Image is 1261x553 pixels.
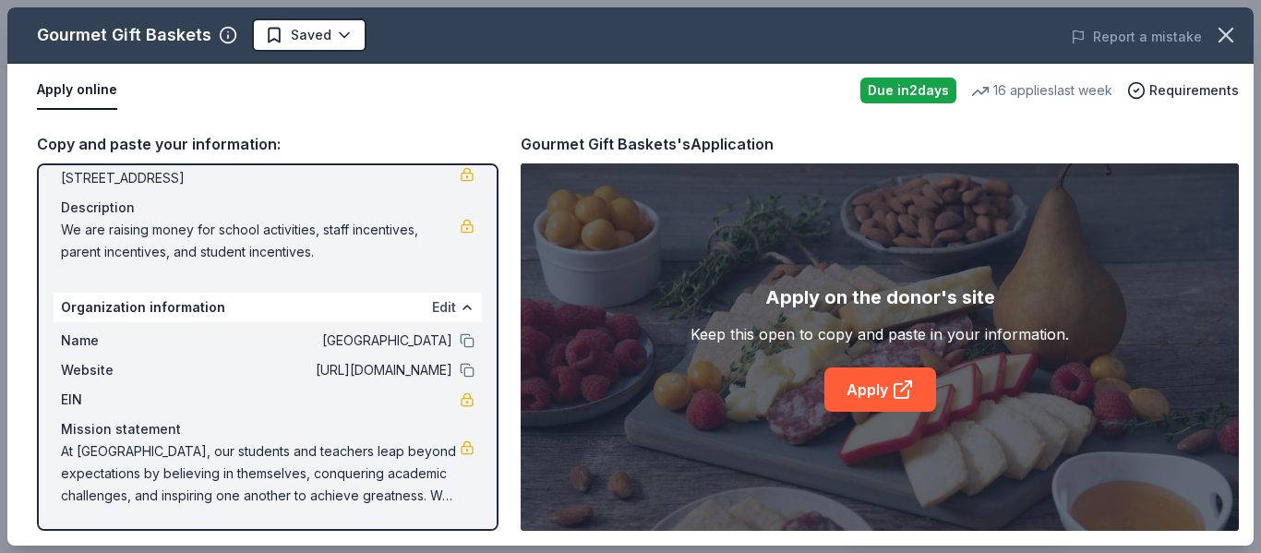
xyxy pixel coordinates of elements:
div: Description [61,197,474,219]
div: Due in 2 days [860,78,956,103]
button: Report a mistake [1071,26,1202,48]
span: We are raising money for school activities, staff incentives, parent incentives, and student ince... [61,219,460,263]
div: 16 applies last week [971,79,1112,102]
span: Requirements [1149,79,1239,102]
div: Gourmet Gift Baskets [37,20,211,50]
div: Keep this open to copy and paste in your information. [691,323,1069,345]
div: Apply on the donor's site [765,283,995,312]
span: [GEOGRAPHIC_DATA] [185,330,452,352]
span: EIN [61,389,185,411]
div: Copy and paste your information: [37,132,498,156]
a: Apply [824,367,936,412]
span: [STREET_ADDRESS] [61,167,460,189]
button: Apply online [37,71,117,110]
span: Saved [291,24,331,46]
button: Saved [252,18,366,52]
button: Requirements [1127,79,1239,102]
button: Edit [432,296,456,319]
div: Organization information [54,293,482,322]
div: Mission statement [61,418,474,440]
span: Website [61,359,185,381]
span: Name [61,330,185,352]
div: Gourmet Gift Baskets's Application [521,132,774,156]
span: At [GEOGRAPHIC_DATA], our students and teachers leap beyond expectations by believing in themselv... [61,440,460,507]
span: [URL][DOMAIN_NAME] [185,359,452,381]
